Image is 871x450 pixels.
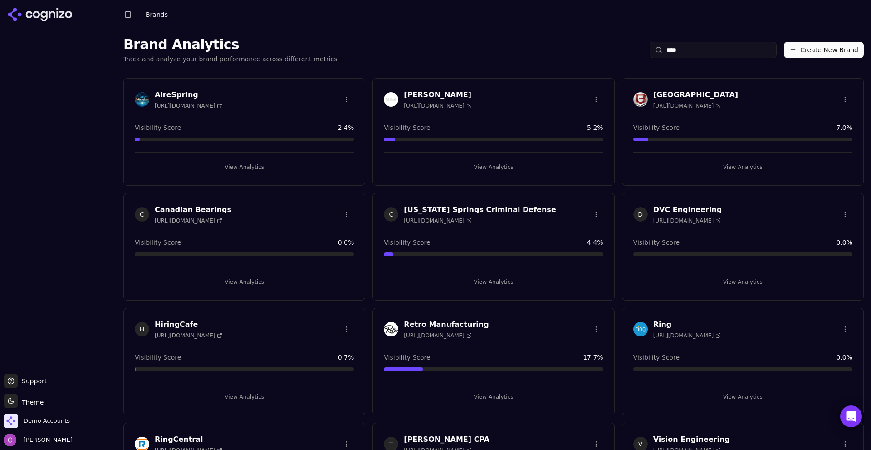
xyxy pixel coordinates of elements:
[123,54,338,64] p: Track and analyze your brand performance across different metrics
[633,238,680,247] span: Visibility Score
[135,238,181,247] span: Visibility Score
[135,207,149,222] span: C
[18,376,47,386] span: Support
[633,160,852,174] button: View Analytics
[384,123,430,132] span: Visibility Score
[20,436,73,444] span: [PERSON_NAME]
[836,238,852,247] span: 0.0 %
[155,434,222,445] h3: RingCentral
[155,319,222,330] h3: HiringCafe
[135,353,181,362] span: Visibility Score
[4,434,73,446] button: Open user button
[4,414,70,428] button: Open organization switcher
[404,89,471,100] h3: [PERSON_NAME]
[135,160,354,174] button: View Analytics
[155,217,222,224] span: [URL][DOMAIN_NAME]
[404,434,489,445] h3: [PERSON_NAME] CPA
[633,275,852,289] button: View Analytics
[338,238,354,247] span: 0.0 %
[384,160,603,174] button: View Analytics
[338,353,354,362] span: 0.7 %
[384,207,398,222] span: C
[633,390,852,404] button: View Analytics
[135,123,181,132] span: Visibility Score
[155,204,231,215] h3: Canadian Bearings
[384,353,430,362] span: Visibility Score
[4,414,18,428] img: Demo Accounts
[653,319,721,330] h3: Ring
[404,204,556,215] h3: [US_STATE] Springs Criminal Defense
[633,322,648,336] img: Ring
[123,36,338,53] h1: Brand Analytics
[384,390,603,404] button: View Analytics
[146,11,168,18] span: Brands
[653,434,730,445] h3: Vision Engineering
[404,332,471,339] span: [URL][DOMAIN_NAME]
[384,275,603,289] button: View Analytics
[583,353,603,362] span: 17.7 %
[587,123,603,132] span: 5.2 %
[836,123,852,132] span: 7.0 %
[840,405,862,427] div: Open Intercom Messenger
[404,217,471,224] span: [URL][DOMAIN_NAME]
[155,102,222,109] span: [URL][DOMAIN_NAME]
[384,322,398,336] img: Retro Manufacturing
[784,42,864,58] button: Create New Brand
[135,322,149,336] span: H
[633,353,680,362] span: Visibility Score
[633,92,648,107] img: Behring Regional Center
[587,238,603,247] span: 4.4 %
[135,92,149,107] img: AireSpring
[404,102,471,109] span: [URL][DOMAIN_NAME]
[633,207,648,222] span: D
[135,390,354,404] button: View Analytics
[155,89,222,100] h3: AireSpring
[4,434,16,446] img: Chris Abouraad
[836,353,852,362] span: 0.0 %
[135,275,354,289] button: View Analytics
[653,217,721,224] span: [URL][DOMAIN_NAME]
[338,123,354,132] span: 2.4 %
[155,332,222,339] span: [URL][DOMAIN_NAME]
[653,332,721,339] span: [URL][DOMAIN_NAME]
[384,238,430,247] span: Visibility Score
[404,319,489,330] h3: Retro Manufacturing
[384,92,398,107] img: Angela J. Herrington
[653,89,738,100] h3: [GEOGRAPHIC_DATA]
[633,123,680,132] span: Visibility Score
[653,102,721,109] span: [URL][DOMAIN_NAME]
[146,10,846,19] nav: breadcrumb
[653,204,722,215] h3: DVC Engineering
[24,417,70,425] span: Demo Accounts
[18,399,44,406] span: Theme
